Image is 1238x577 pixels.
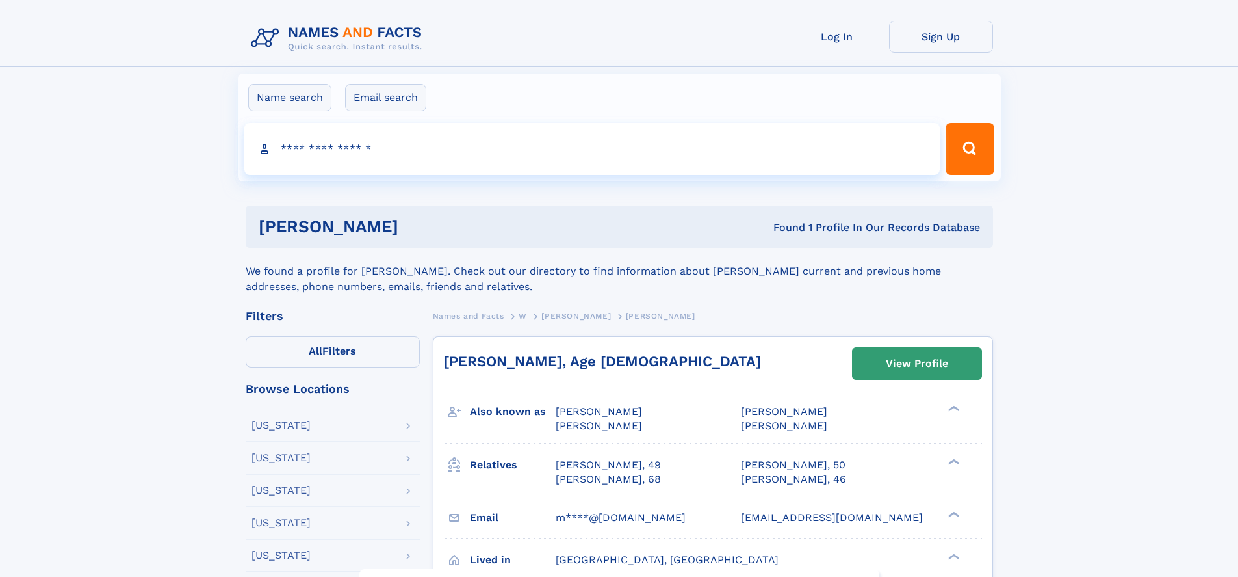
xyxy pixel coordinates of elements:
div: [US_STATE] [251,550,311,561]
span: [PERSON_NAME] [556,405,642,418]
h1: [PERSON_NAME] [259,219,586,235]
label: Filters [246,336,420,368]
span: [PERSON_NAME] [556,420,642,432]
img: Logo Names and Facts [246,21,433,56]
div: [US_STATE] [251,518,311,528]
h3: Email [470,507,556,529]
div: ❯ [945,510,961,518]
span: All [309,345,322,357]
input: search input [244,123,940,175]
h3: Also known as [470,401,556,423]
a: [PERSON_NAME], 46 [741,472,846,487]
span: [PERSON_NAME] [626,312,695,321]
h3: Relatives [470,454,556,476]
a: W [519,308,527,324]
a: [PERSON_NAME] [541,308,611,324]
div: [US_STATE] [251,420,311,431]
span: [PERSON_NAME] [741,405,827,418]
button: Search Button [946,123,994,175]
a: Log In [785,21,889,53]
a: [PERSON_NAME], Age [DEMOGRAPHIC_DATA] [444,353,761,369]
a: Sign Up [889,21,993,53]
a: [PERSON_NAME], 50 [741,458,845,472]
h3: Lived in [470,549,556,571]
label: Name search [248,84,331,111]
div: Filters [246,310,420,322]
div: Browse Locations [246,383,420,395]
a: View Profile [853,348,981,379]
span: [GEOGRAPHIC_DATA], [GEOGRAPHIC_DATA] [556,554,779,566]
div: ❯ [945,405,961,413]
div: [US_STATE] [251,453,311,463]
div: We found a profile for [PERSON_NAME]. Check out our directory to find information about [PERSON_N... [246,248,993,295]
div: View Profile [886,349,948,379]
span: [PERSON_NAME] [541,312,611,321]
a: [PERSON_NAME], 68 [556,472,661,487]
a: [PERSON_NAME], 49 [556,458,661,472]
a: Names and Facts [433,308,504,324]
div: [US_STATE] [251,485,311,496]
div: ❯ [945,457,961,466]
div: ❯ [945,552,961,561]
span: W [519,312,527,321]
label: Email search [345,84,426,111]
span: [PERSON_NAME] [741,420,827,432]
span: [EMAIL_ADDRESS][DOMAIN_NAME] [741,511,923,524]
div: Found 1 Profile In Our Records Database [586,221,980,235]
